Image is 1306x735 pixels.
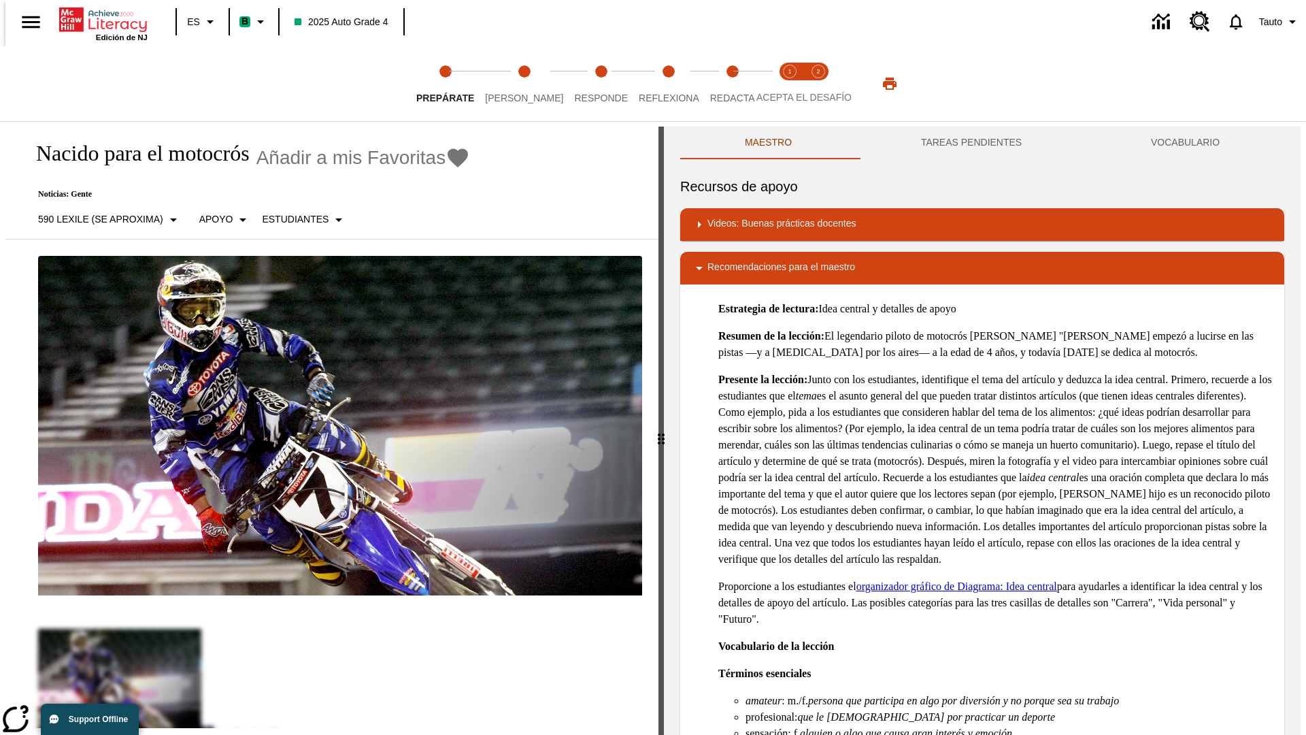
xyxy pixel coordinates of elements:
text: 1 [788,68,791,75]
p: Junto con los estudiantes, identifique el tema del artículo y deduzca la idea central. Primero, r... [718,372,1273,568]
button: Reflexiona step 4 of 5 [628,46,710,121]
button: Abrir el menú lateral [11,2,51,42]
em: idea central [1027,472,1079,483]
button: Responde step 3 of 5 [563,46,639,121]
p: 590 Lexile (Se aproxima) [38,212,163,227]
h6: Recursos de apoyo [680,176,1284,197]
span: Tauto [1259,15,1282,29]
img: El corredor de motocrós James Stewart vuela por los aires en su motocicleta de montaña [38,256,642,596]
strong: Estrategia de lectura: [718,303,819,314]
em: persona que participa en algo por diversión y no porque sea su trabajo [808,695,1119,706]
p: Estudiantes [262,212,329,227]
span: Edición de NJ [96,33,148,42]
strong: Presente la lección: [718,374,807,385]
button: Añadir a mis Favoritas - Nacido para el motocrós [256,146,471,169]
h1: Nacido para el motocrós [22,141,250,166]
li: profesional: [746,709,1273,725]
a: organizador gráfico de Diagrama: Idea central [856,581,1057,592]
span: Reflexiona [639,93,699,103]
a: Notificaciones [1218,4,1254,39]
p: Noticias: Gente [22,189,470,199]
span: Support Offline [69,715,128,724]
text: 2 [816,68,820,75]
button: Lee step 2 of 5 [474,46,574,121]
strong: Resumen de la lección: [718,330,824,342]
span: Responde [574,93,628,103]
strong: Vocabulario de la lección [718,640,835,652]
p: Idea central y detalles de apoyo [718,301,1273,317]
a: Centro de recursos, Se abrirá en una pestaña nueva. [1182,3,1218,40]
button: Support Offline [41,704,139,735]
span: [PERSON_NAME] [485,93,563,103]
button: Imprimir [868,71,911,96]
div: Portada [59,5,148,42]
button: Seleccione Lexile, 590 Lexile (Se aproxima) [33,208,187,232]
button: Perfil/Configuración [1254,10,1306,34]
span: B [241,13,248,30]
em: amateur [746,695,782,706]
span: Añadir a mis Favoritas [256,147,446,169]
button: Prepárate step 1 of 5 [405,46,485,121]
button: Tipo de apoyo, Apoyo [194,208,257,232]
button: Acepta el desafío lee step 1 of 2 [770,46,809,121]
button: Redacta step 5 of 5 [699,46,766,121]
span: Redacta [710,93,755,103]
p: Apoyo [199,212,233,227]
button: Seleccionar estudiante [256,208,352,232]
button: Lenguaje: ES, Selecciona un idioma [181,10,224,34]
p: Recomendaciones para el maestro [707,260,855,276]
p: Proporcione a los estudiantes el para ayudarles a identificar la idea central y los detalles de a... [718,578,1273,627]
div: Recomendaciones para el maestro [680,252,1284,284]
span: ACEPTA EL DESAFÍO [756,92,852,103]
em: que le [DEMOGRAPHIC_DATA] por practicar un deporte [797,711,1055,723]
a: Centro de información [1144,3,1182,41]
p: El legendario piloto de motocrós [PERSON_NAME] "[PERSON_NAME] empezó a lucirse en las pistas —y a... [718,328,1273,361]
span: 2025 Auto Grade 4 [295,15,388,29]
div: Videos: Buenas prácticas docentes [680,208,1284,241]
button: Acepta el desafío contesta step 2 of 2 [799,46,838,121]
strong: Términos esenciales [718,668,811,679]
li: : m./f. [746,693,1273,709]
p: Videos: Buenas prácticas docentes [707,216,856,233]
span: ES [187,15,200,29]
span: Prepárate [416,93,474,103]
button: Maestro [680,127,856,159]
button: Boost El color de la clase es verde menta. Cambiar el color de la clase. [234,10,274,34]
button: TAREAS PENDIENTES [856,127,1086,159]
em: tema [796,390,817,402]
button: VOCABULARIO [1086,127,1284,159]
div: Pulsa la tecla de intro o la barra espaciadora y luego presiona las flechas de derecha e izquierd... [658,127,664,735]
div: Instructional Panel Tabs [680,127,1284,159]
div: reading [5,127,658,728]
div: activity [664,127,1301,735]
